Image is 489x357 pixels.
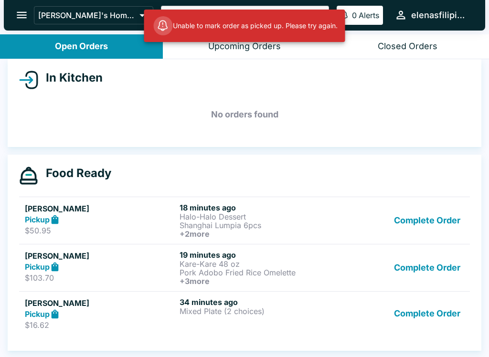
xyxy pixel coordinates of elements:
button: Complete Order [390,297,464,330]
a: [PERSON_NAME]Pickup$16.6234 minutes agoMixed Plate (2 choices)Complete Order [19,291,470,336]
button: Complete Order [390,203,464,238]
h5: No orders found [19,97,470,132]
h6: 19 minutes ago [180,250,330,260]
p: [PERSON_NAME]'s Home of the Finest Filipino Foods [38,10,136,20]
div: Unable to mark order as picked up. Please try again. [154,12,338,39]
strong: Pickup [25,309,50,319]
h5: [PERSON_NAME] [25,297,176,309]
div: Upcoming Orders [208,41,281,52]
p: Mixed Plate (2 choices) [180,307,330,315]
div: Open Orders [55,41,108,52]
p: $50.95 [25,226,176,235]
h6: 34 minutes ago [180,297,330,307]
p: Kare-Kare 48 oz [180,260,330,268]
h6: 18 minutes ago [180,203,330,212]
strong: Pickup [25,262,50,272]
h6: + 2 more [180,230,330,238]
a: [PERSON_NAME]Pickup$103.7019 minutes agoKare-Kare 48 ozPork Adobo Fried Rice Omelette+3moreComple... [19,244,470,291]
p: $103.70 [25,273,176,283]
div: elenasfilipinofoods [411,10,470,21]
button: elenasfilipinofoods [391,5,474,25]
h5: [PERSON_NAME] [25,250,176,262]
h6: + 3 more [180,277,330,285]
p: 0 [352,10,357,20]
p: $16.62 [25,320,176,330]
button: [PERSON_NAME]'s Home of the Finest Filipino Foods [34,6,153,24]
strong: Pickup [25,215,50,224]
h4: Food Ready [38,166,111,180]
button: Complete Order [390,250,464,285]
div: Closed Orders [378,41,437,52]
h4: In Kitchen [38,71,103,85]
p: Shanghai Lumpia 6pcs [180,221,330,230]
a: [PERSON_NAME]Pickup$50.9518 minutes agoHalo-Halo DessertShanghai Lumpia 6pcs+2moreComplete Order [19,197,470,244]
button: open drawer [10,3,34,27]
p: Halo-Halo Dessert [180,212,330,221]
p: Pork Adobo Fried Rice Omelette [180,268,330,277]
h5: [PERSON_NAME] [25,203,176,214]
p: Alerts [359,10,379,20]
